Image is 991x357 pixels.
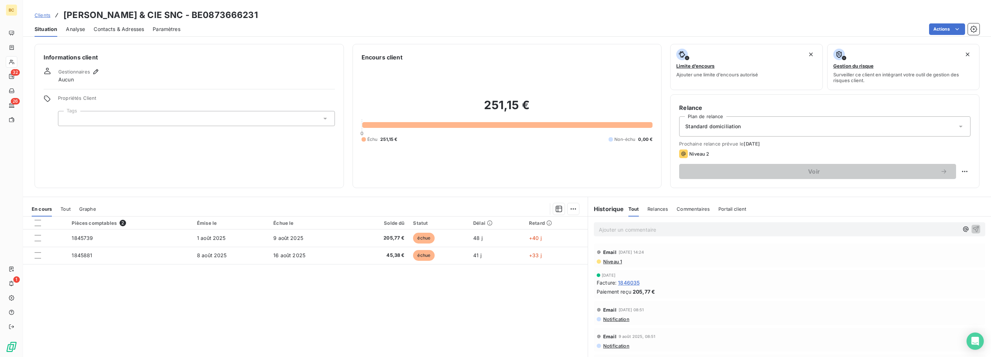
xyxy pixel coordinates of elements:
[197,252,227,258] span: 8 août 2025
[64,115,70,122] input: Ajouter une valeur
[529,252,542,258] span: +33 j
[273,235,303,241] span: 9 août 2025
[197,235,226,241] span: 1 août 2025
[679,164,956,179] button: Voir
[679,103,970,112] h6: Relance
[32,206,52,212] span: En cours
[473,235,483,241] span: 48 j
[619,250,644,254] span: [DATE] 14:24
[72,235,93,241] span: 1845739
[360,130,363,136] span: 0
[529,235,542,241] span: +40 j
[618,279,640,286] span: 1846035
[35,12,50,18] span: Clients
[602,316,629,322] span: Notification
[6,341,17,353] img: Logo LeanPay
[354,235,405,242] span: 205,77 €
[362,98,653,120] h2: 251,15 €
[413,220,465,226] div: Statut
[273,220,346,226] div: Échue le
[619,334,656,339] span: 9 août 2025, 08:51
[588,205,624,213] h6: Historique
[967,333,984,350] div: Open Intercom Messenger
[628,206,639,212] span: Tout
[94,26,144,33] span: Contacts & Adresses
[120,220,126,226] span: 2
[679,141,970,147] span: Prochaine relance prévue le
[597,288,631,295] span: Paiement reçu
[744,141,760,147] span: [DATE]
[58,69,90,75] span: Gestionnaires
[603,307,616,313] span: Email
[354,252,405,259] span: 45,38 €
[602,273,615,277] span: [DATE]
[413,233,435,244] span: échue
[833,63,874,69] span: Gestion du risque
[13,276,20,283] span: 1
[63,9,258,22] h3: [PERSON_NAME] & CIE SNC - BE0873666231
[413,250,435,261] span: échue
[677,206,710,212] span: Commentaires
[79,206,96,212] span: Graphe
[633,288,655,295] span: 205,77 €
[603,249,616,255] span: Email
[529,220,583,226] div: Retard
[685,123,741,130] span: Standard domiciliation
[689,151,709,157] span: Niveau 2
[44,53,335,62] h6: Informations client
[35,26,57,33] span: Situation
[35,12,50,19] a: Clients
[367,136,378,143] span: Échu
[60,206,71,212] span: Tout
[647,206,668,212] span: Relances
[827,44,979,90] button: Gestion du risqueSurveiller ce client en intégrant votre outil de gestion des risques client.
[676,63,714,69] span: Limite d’encours
[929,23,965,35] button: Actions
[11,98,20,104] span: 26
[354,220,405,226] div: Solde dû
[11,69,20,76] span: 32
[619,308,644,312] span: [DATE] 08:51
[153,26,180,33] span: Paramètres
[614,136,635,143] span: Non-échu
[72,252,92,258] span: 1845881
[58,76,74,83] span: Aucun
[833,72,973,83] span: Surveiller ce client en intégrant votre outil de gestion des risques client.
[718,206,746,212] span: Portail client
[676,72,758,77] span: Ajouter une limite d’encours autorisé
[603,334,616,339] span: Email
[473,220,520,226] div: Délai
[473,252,481,258] span: 41 j
[72,220,188,226] div: Pièces comptables
[597,279,616,286] span: Facture :
[362,53,403,62] h6: Encours client
[670,44,822,90] button: Limite d’encoursAjouter une limite d’encours autorisé
[273,252,305,258] span: 16 août 2025
[380,136,397,143] span: 251,15 €
[66,26,85,33] span: Analyse
[197,220,265,226] div: Émise le
[688,169,940,174] span: Voir
[638,136,653,143] span: 0,00 €
[6,4,17,16] div: BC
[602,343,629,349] span: Notification
[58,95,335,105] span: Propriétés Client
[602,259,622,264] span: Niveau 1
